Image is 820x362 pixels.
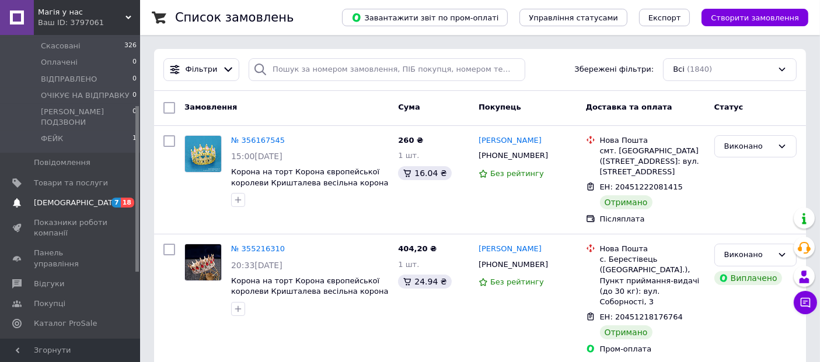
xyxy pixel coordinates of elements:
span: Без рейтингу [490,277,544,286]
span: ОЧІКУЄ НА ВІДПРАВКУ [41,90,130,101]
span: Показники роботи компанії [34,217,108,238]
span: 1 шт. [398,260,419,269]
span: 0 [132,90,137,101]
div: Нова Пошта [600,244,705,254]
div: Виконано [724,140,773,153]
a: [PERSON_NAME] [479,244,542,255]
span: (1840) [687,65,712,73]
button: Управління статусами [519,9,627,26]
span: Замовлення [184,103,237,111]
img: Фото товару [185,244,221,280]
a: № 356167545 [231,136,285,145]
span: Збережені фільтри: [574,64,654,75]
span: 1 шт. [398,151,419,160]
span: Відгуки [34,279,64,289]
span: 326 [124,41,137,51]
span: Експорт [648,13,681,22]
a: Корона на торт Корона європейської королеви Кришталева весільна корона Бароко Театражна тіара для... [231,276,388,318]
div: [PHONE_NUMBER] [476,257,550,272]
span: Завантажити звіт по пром-оплаті [351,12,498,23]
span: 1 [132,133,137,144]
span: ЕН: 20451218176764 [600,312,683,321]
span: Фільтри [186,64,218,75]
span: 20:33[DATE] [231,261,282,270]
button: Чат з покупцем [794,291,817,314]
h1: Список замовлень [175,10,294,24]
span: Каталог ProSale [34,318,97,329]
span: 0 [132,107,137,128]
span: Статус [714,103,744,111]
span: Всі [673,64,685,75]
span: Панель управління [34,248,108,269]
span: Створити замовлення [711,13,799,22]
div: Виконано [724,249,773,261]
span: 0 [132,57,137,68]
a: Фото товару [184,135,222,173]
span: [DEMOGRAPHIC_DATA] [34,198,120,208]
img: Фото товару [185,136,221,172]
div: Післяплата [600,214,705,224]
div: Отримано [600,325,652,339]
span: 260 ₴ [398,136,423,145]
div: Нова Пошта [600,135,705,146]
span: Cума [398,103,420,111]
button: Експорт [639,9,690,26]
span: Скасовані [41,41,81,51]
div: 24.94 ₴ [398,275,451,289]
button: Завантажити звіт по пром-оплаті [342,9,508,26]
a: Створити замовлення [690,13,808,22]
span: ЕН: 20451222081415 [600,182,683,191]
div: 16.04 ₴ [398,166,451,180]
span: Управління статусами [529,13,618,22]
span: Доставка та оплата [586,103,672,111]
a: [PERSON_NAME] [479,135,542,146]
button: Створити замовлення [702,9,808,26]
span: Магія у нас [38,7,125,17]
a: № 355216310 [231,244,285,253]
span: Оплачені [41,57,78,68]
div: смт. [GEOGRAPHIC_DATA] ([STREET_ADDRESS]: вул. [STREET_ADDRESS] [600,146,705,178]
a: Корона на торт Корона європейської королеви Кришталева весільна корона Бароко Театражна тіара для... [231,167,388,209]
span: ВІДПРАВЛЕНО [41,74,97,85]
div: Отримано [600,195,652,209]
a: Фото товару [184,244,222,281]
div: [PHONE_NUMBER] [476,148,550,163]
span: Без рейтингу [490,169,544,178]
input: Пошук за номером замовлення, ПІБ покупця, номером телефону, Email, номером накладної [249,58,525,81]
div: с. Берестівець ([GEOGRAPHIC_DATA].), Пункт приймання-видачі (до 30 кг): вул. Соборності, 3 [600,254,705,307]
div: Пром-оплата [600,344,705,354]
span: 15:00[DATE] [231,152,282,161]
span: 7 [111,198,121,208]
span: Покупець [479,103,521,111]
span: ФЕЙК [41,133,63,144]
span: 404,20 ₴ [398,244,437,253]
span: Покупці [34,298,65,309]
div: Ваш ID: 3797061 [38,17,140,28]
span: Товари та послуги [34,178,108,188]
span: 18 [121,198,134,208]
span: 0 [132,74,137,85]
span: Повідомлення [34,157,90,168]
span: [PERSON_NAME] ПОДЗВОНИ [41,107,132,128]
div: Виплачено [714,271,782,285]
